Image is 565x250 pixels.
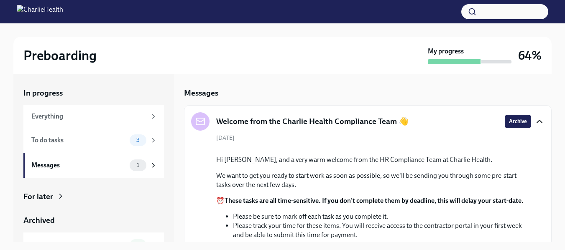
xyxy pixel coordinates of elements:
[23,191,164,202] a: For later
[17,5,63,18] img: CharlieHealth
[225,197,524,205] strong: These tasks are all time-sensitive. If you don't complete them by deadline, this will delay your ...
[31,240,126,250] div: Completed tasks
[23,105,164,128] a: Everything
[23,88,164,98] a: In progress
[23,47,97,64] h2: Preboarding
[233,221,531,240] li: Please track your time for these items. You will receive access to the contractor portal in your ...
[428,47,464,56] strong: My progress
[216,196,531,205] p: ⏰
[23,191,53,202] div: For later
[216,116,409,127] h5: Welcome from the Charlie Health Compliance Team 👋
[23,128,164,153] a: To do tasks3
[23,215,164,226] a: Archived
[184,88,218,98] h5: Messages
[216,171,531,189] p: We want to get you ready to start work as soon as possible, so we'll be sending you through some ...
[233,212,531,221] li: Please be sure to mark off each task as you complete it.
[518,48,542,63] h3: 64%
[31,161,126,170] div: Messages
[216,134,235,142] span: [DATE]
[132,162,144,168] span: 1
[31,136,126,145] div: To do tasks
[31,112,146,121] div: Everything
[216,155,531,164] p: Hi [PERSON_NAME], and a very warm welcome from the HR Compliance Team at Charlie Health.
[23,153,164,178] a: Messages1
[131,137,145,143] span: 3
[509,117,527,126] span: Archive
[505,115,531,128] button: Archive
